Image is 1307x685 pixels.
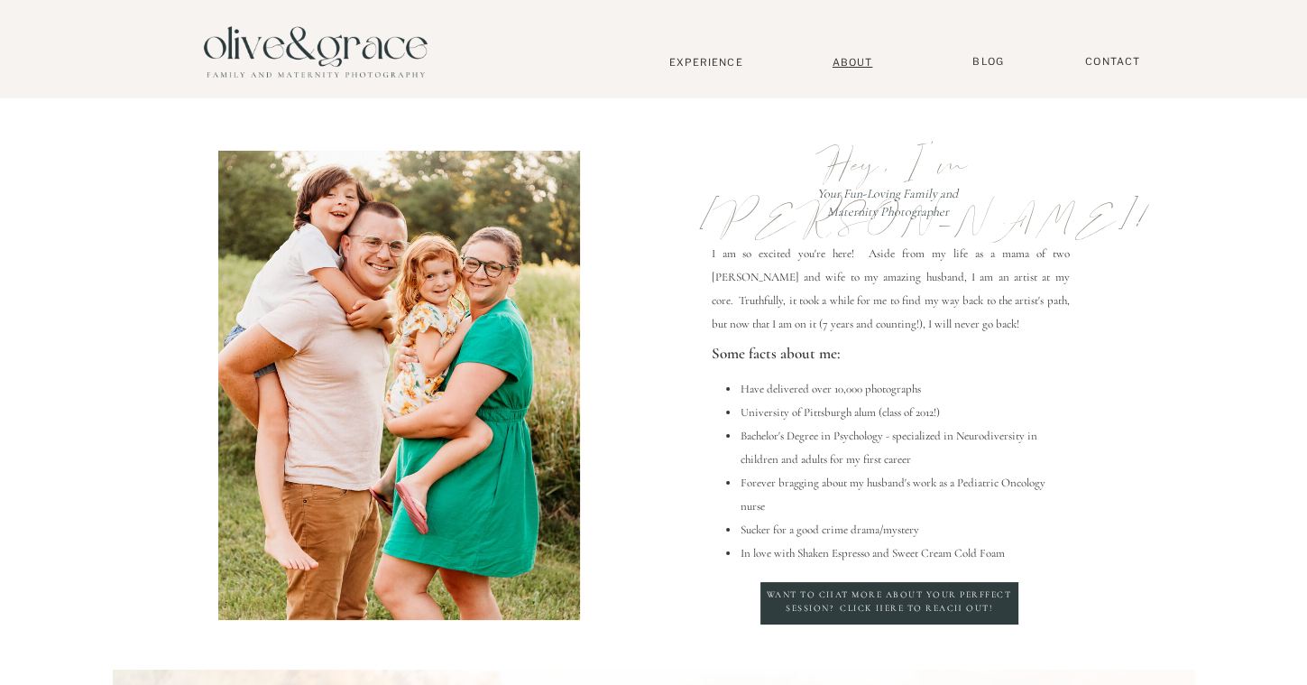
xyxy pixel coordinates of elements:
li: In love with Shaken Espresso and Sweet Cream Cold Foam [740,542,1070,565]
li: Sucker for a good crime drama/mystery [740,518,1070,542]
a: Contact [1077,55,1149,69]
p: Some facts about me: [712,338,1072,369]
li: University of Pittsburgh alum (class of 2012!) [740,401,1070,424]
li: Forever bragging about my husband's work as a Pediatric Oncology nurse [740,471,1070,518]
a: Want to chat more about your perffect session? Click here to reach out! [765,588,1014,620]
a: BLOG [966,55,1011,69]
p: Hey, I'm [PERSON_NAME]! [695,136,1088,194]
li: Bachelor's Degree in Psychology - specialized in Neurodiversity in children and adults for my fir... [740,424,1070,471]
p: I am so excited you're here! Aside from my life as a mama of two [PERSON_NAME] and wife to my ama... [712,242,1070,334]
a: Experience [647,56,766,69]
a: About [825,56,880,68]
li: Have delivered over 10,000 photographs [740,377,1070,401]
